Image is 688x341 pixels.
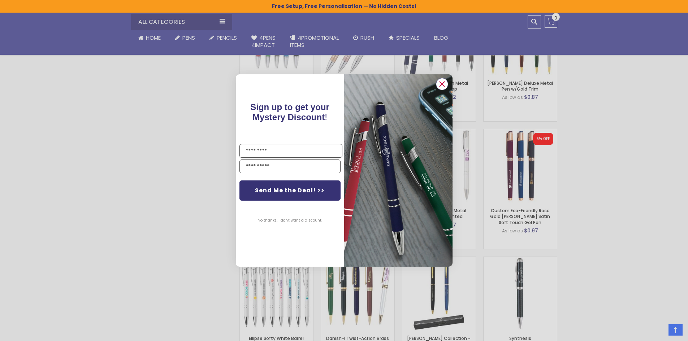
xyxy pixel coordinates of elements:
span: ! [250,102,329,122]
iframe: Google Customer Reviews [628,322,688,341]
button: Send Me the Deal! >> [239,180,341,201]
img: 081b18bf-2f98-4675-a917-09431eb06994.jpeg [344,74,453,267]
button: Close dialog [436,78,448,90]
span: Sign up to get your Mystery Discount [250,102,329,122]
button: No thanks, I don't want a discount. [254,211,326,229]
input: YOUR EMAIL [239,159,341,173]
